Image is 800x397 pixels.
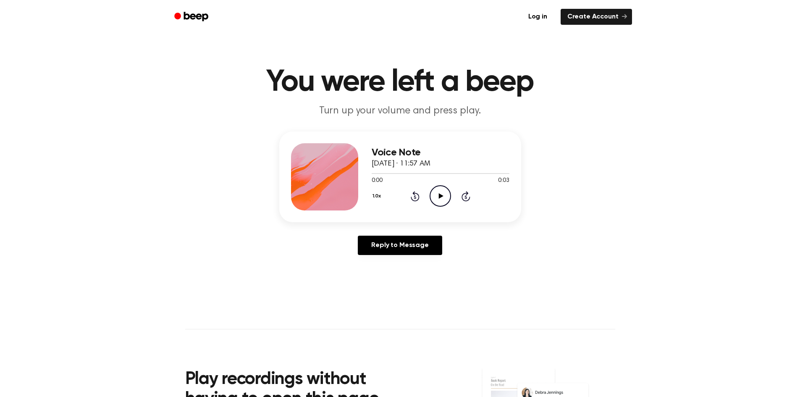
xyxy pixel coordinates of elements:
h3: Voice Note [372,147,509,158]
span: 0:00 [372,176,383,185]
h1: You were left a beep [185,67,615,97]
a: Create Account [561,9,632,25]
a: Log in [520,7,556,26]
a: Beep [168,9,216,25]
span: 0:03 [498,176,509,185]
span: [DATE] · 11:57 AM [372,160,430,168]
p: Turn up your volume and press play. [239,104,561,118]
button: 1.0x [372,189,384,203]
a: Reply to Message [358,236,442,255]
